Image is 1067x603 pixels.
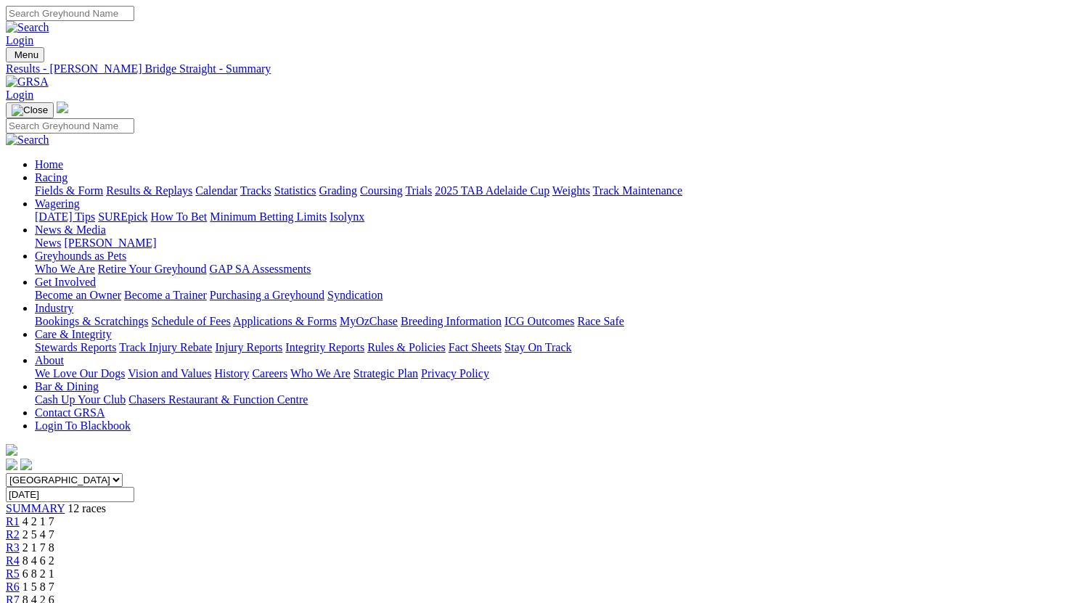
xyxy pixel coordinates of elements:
[6,47,44,62] button: Toggle navigation
[6,89,33,101] a: Login
[35,210,95,223] a: [DATE] Tips
[23,528,54,541] span: 2 5 4 7
[35,393,126,406] a: Cash Up Your Club
[6,554,20,567] a: R4
[35,250,126,262] a: Greyhounds as Pets
[23,554,54,567] span: 8 4 6 2
[35,315,1061,328] div: Industry
[23,581,54,593] span: 1 5 8 7
[23,567,54,580] span: 6 8 2 1
[35,197,80,210] a: Wagering
[6,102,54,118] button: Toggle navigation
[35,237,1061,250] div: News & Media
[35,341,1061,354] div: Care & Integrity
[119,341,212,353] a: Track Injury Rebate
[401,315,502,327] a: Breeding Information
[12,104,48,116] img: Close
[6,6,134,21] input: Search
[35,289,121,301] a: Become an Owner
[504,315,574,327] a: ICG Outcomes
[35,380,99,393] a: Bar & Dining
[6,444,17,456] img: logo-grsa-white.png
[274,184,316,197] a: Statistics
[6,75,49,89] img: GRSA
[124,289,207,301] a: Become a Trainer
[35,367,125,380] a: We Love Our Dogs
[210,289,324,301] a: Purchasing a Greyhound
[35,263,95,275] a: Who We Are
[210,263,311,275] a: GAP SA Assessments
[35,223,106,236] a: News & Media
[6,118,134,134] input: Search
[6,21,49,34] img: Search
[340,315,398,327] a: MyOzChase
[552,184,590,197] a: Weights
[23,541,54,554] span: 2 1 7 8
[128,393,308,406] a: Chasers Restaurant & Function Centre
[68,502,106,514] span: 12 races
[421,367,489,380] a: Privacy Policy
[128,367,211,380] a: Vision and Values
[35,237,61,249] a: News
[35,184,103,197] a: Fields & Form
[290,367,351,380] a: Who We Are
[35,341,116,353] a: Stewards Reports
[252,367,287,380] a: Careers
[360,184,403,197] a: Coursing
[319,184,357,197] a: Grading
[6,34,33,46] a: Login
[593,184,682,197] a: Track Maintenance
[6,567,20,580] a: R5
[57,102,68,113] img: logo-grsa-white.png
[35,354,64,366] a: About
[151,315,230,327] a: Schedule of Fees
[327,289,383,301] a: Syndication
[35,263,1061,276] div: Greyhounds as Pets
[240,184,271,197] a: Tracks
[35,302,73,314] a: Industry
[330,210,364,223] a: Isolynx
[35,367,1061,380] div: About
[6,528,20,541] a: R2
[35,276,96,288] a: Get Involved
[35,184,1061,197] div: Racing
[35,419,131,432] a: Login To Blackbook
[151,210,208,223] a: How To Bet
[6,134,49,147] img: Search
[35,393,1061,406] div: Bar & Dining
[20,459,32,470] img: twitter.svg
[35,158,63,171] a: Home
[210,210,327,223] a: Minimum Betting Limits
[367,341,446,353] a: Rules & Policies
[285,341,364,353] a: Integrity Reports
[504,341,571,353] a: Stay On Track
[233,315,337,327] a: Applications & Forms
[353,367,418,380] a: Strategic Plan
[98,210,147,223] a: SUREpick
[195,184,237,197] a: Calendar
[449,341,502,353] a: Fact Sheets
[6,541,20,554] a: R3
[6,62,1061,75] a: Results - [PERSON_NAME] Bridge Straight - Summary
[35,210,1061,223] div: Wagering
[577,315,624,327] a: Race Safe
[23,515,54,528] span: 4 2 1 7
[98,263,207,275] a: Retire Your Greyhound
[6,502,65,514] a: SUMMARY
[6,581,20,593] a: R6
[106,184,192,197] a: Results & Replays
[405,184,432,197] a: Trials
[35,406,105,419] a: Contact GRSA
[6,515,20,528] a: R1
[35,315,148,327] a: Bookings & Scratchings
[214,367,249,380] a: History
[435,184,549,197] a: 2025 TAB Adelaide Cup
